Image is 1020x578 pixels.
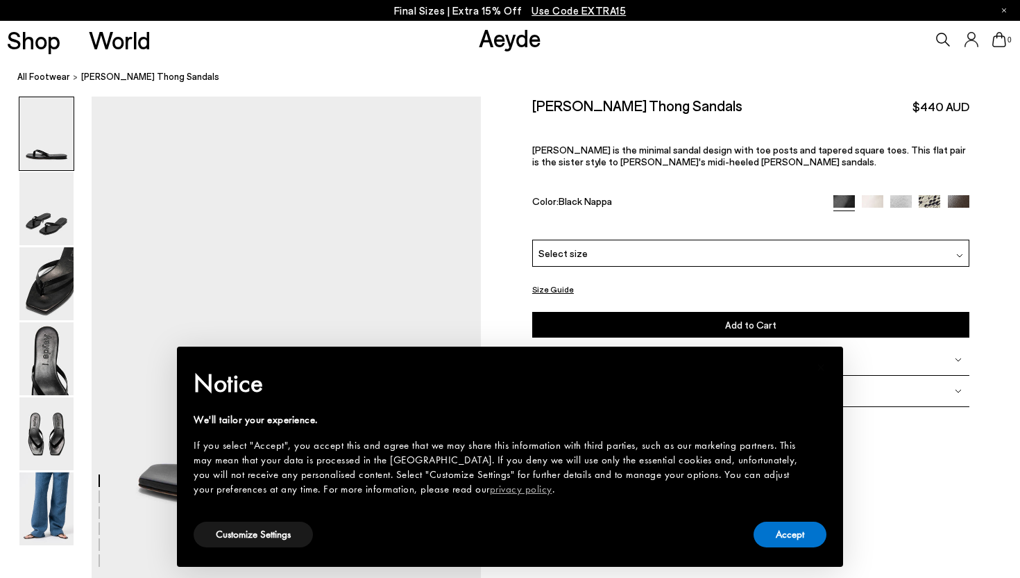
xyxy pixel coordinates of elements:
[956,252,963,259] img: svg%3E
[19,172,74,245] img: Renee Leather Thong Sandals - Image 2
[1006,36,1013,44] span: 0
[17,58,1020,97] nav: breadcrumb
[19,397,74,470] img: Renee Leather Thong Sandals - Image 5
[7,28,60,52] a: Shop
[194,413,804,427] div: We'll tailor your experience.
[394,2,627,19] p: Final Sizes | Extra 15% Off
[532,281,574,298] button: Size Guide
[17,69,70,84] a: All Footwear
[532,144,966,167] span: [PERSON_NAME] is the minimal sandal design with toe posts and tapered square toes. This flat pair...
[194,522,313,547] button: Customize Settings
[817,356,826,378] span: ×
[194,365,804,402] h2: Notice
[912,98,969,115] span: $440 AUD
[19,322,74,395] img: Renee Leather Thong Sandals - Image 4
[532,312,969,338] button: Add to Cart
[490,482,552,496] a: privacy policy
[992,32,1006,47] a: 0
[955,356,962,363] img: svg%3E
[725,319,776,331] span: Add to Cart
[538,246,588,261] span: Select size
[754,522,826,547] button: Accept
[532,195,819,211] div: Color:
[19,247,74,320] img: Renee Leather Thong Sandals - Image 3
[194,438,804,497] div: If you select "Accept", you accept this and agree that we may share this information with third p...
[532,4,626,17] span: Navigate to /collections/ss25-final-sizes
[479,23,541,52] a: Aeyde
[19,472,74,545] img: Renee Leather Thong Sandals - Image 6
[532,97,742,114] h2: [PERSON_NAME] Thong Sandals
[81,69,219,84] span: [PERSON_NAME] Thong Sandals
[804,351,838,384] button: Close this notice
[89,28,151,52] a: World
[559,195,612,207] span: Black Nappa
[955,388,962,395] img: svg%3E
[19,97,74,170] img: Renee Leather Thong Sandals - Image 1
